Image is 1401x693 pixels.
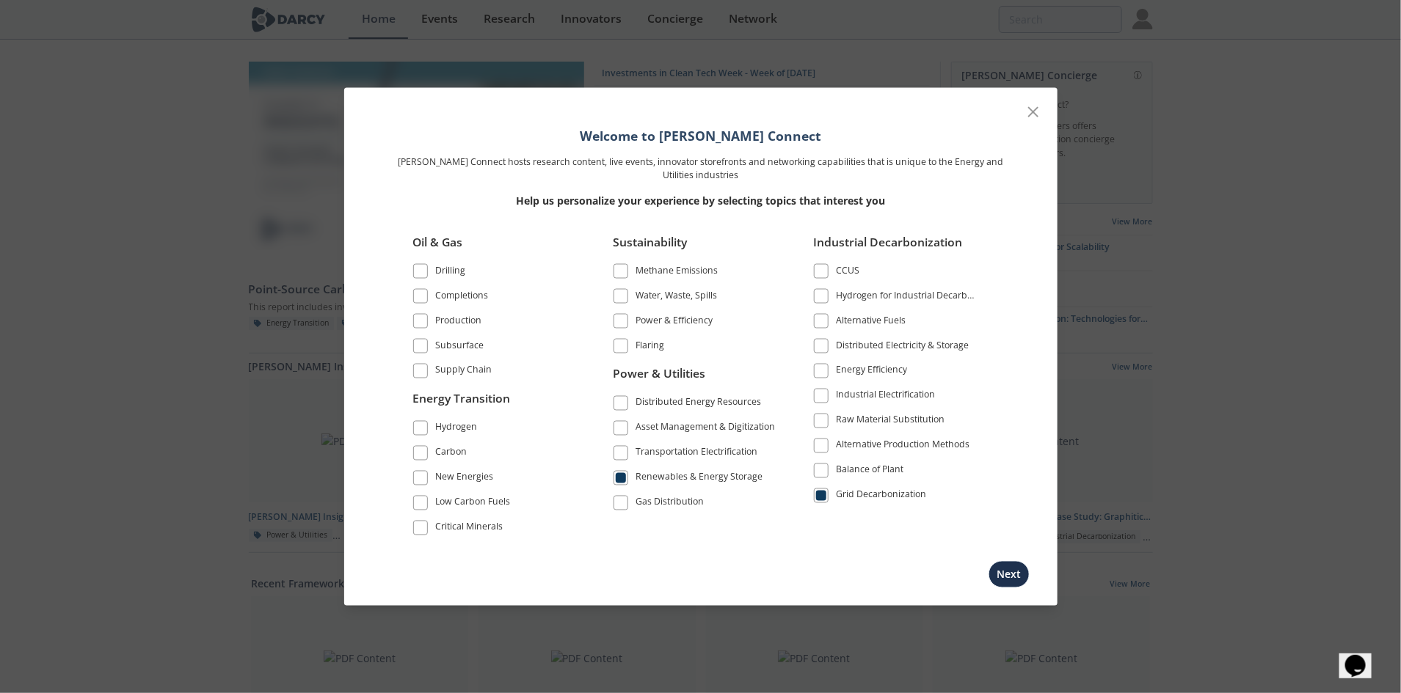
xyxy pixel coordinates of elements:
[614,366,778,394] div: Power & Utilities
[836,263,859,281] div: CCUS
[435,496,510,513] div: Low Carbon Fuels
[636,396,761,414] div: Distributed Energy Resources
[435,446,467,463] div: Carbon
[814,233,978,261] div: Industrial Decarbonization
[636,471,763,488] div: Renewables & Energy Storage
[836,363,907,381] div: Energy Efficiency
[636,313,713,331] div: Power & Efficiency
[413,233,578,261] div: Oil & Gas
[435,521,503,538] div: Critical Minerals
[836,463,903,480] div: Balance of Plant
[836,288,978,306] div: Hydrogen for Industrial Decarbonization
[836,338,969,356] div: Distributed Electricity & Storage
[435,288,488,306] div: Completions
[614,233,778,261] div: Sustainability
[636,288,717,306] div: Water, Waste, Spills
[435,338,484,356] div: Subsurface
[435,421,477,439] div: Hydrogen
[435,263,465,281] div: Drilling
[435,363,492,381] div: Supply Chain
[1339,634,1386,678] iframe: chat widget
[636,496,704,513] div: Gas Distribution
[636,446,757,463] div: Transportation Electrification
[435,313,481,331] div: Production
[836,388,935,406] div: Industrial Electrification
[836,488,926,505] div: Grid Decarbonization
[393,155,1009,182] p: [PERSON_NAME] Connect hosts research content, live events, innovator storefronts and networking c...
[636,338,664,356] div: Flaring
[989,561,1030,588] button: Next
[836,413,945,430] div: Raw Material Substitution
[435,471,493,488] div: New Energies
[393,125,1009,144] h1: Welcome to [PERSON_NAME] Connect
[836,438,969,455] div: Alternative Production Methods
[393,192,1009,208] p: Help us personalize your experience by selecting topics that interest you
[836,313,906,331] div: Alternative Fuels
[636,421,775,439] div: Asset Management & Digitization
[413,391,578,419] div: Energy Transition
[636,263,718,281] div: Methane Emissions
